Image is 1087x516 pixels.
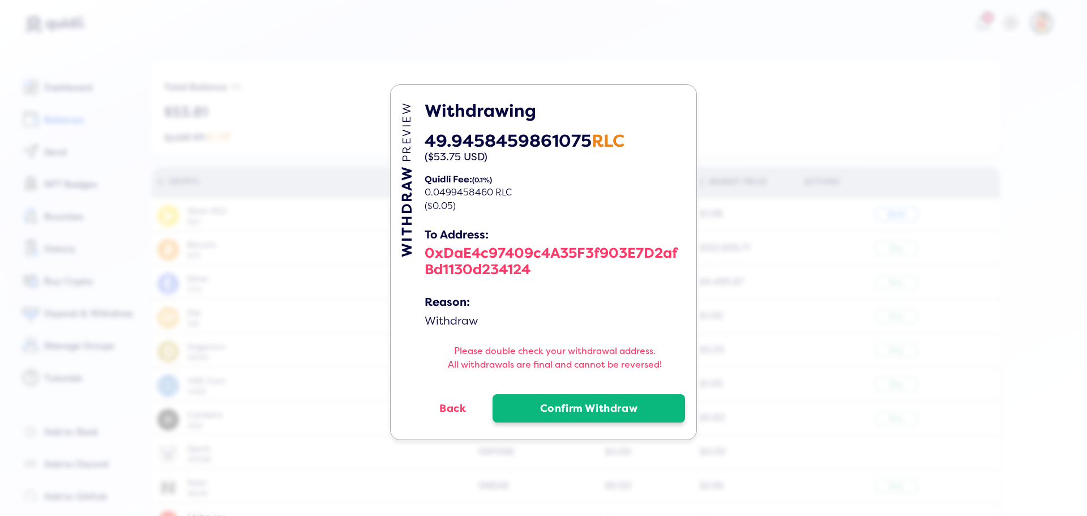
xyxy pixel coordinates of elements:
[425,344,685,372] h5: Please double check your withdrawal address. All withdrawals are final and cannot be reversed!
[425,187,685,211] div: 0.0499458460 RLC
[493,394,685,423] button: Confirm Withdraw
[425,296,685,309] div: Reason:
[425,102,685,120] h5: Withdrawing
[425,151,685,163] div: ($53.75 USD)
[425,314,685,327] div: Withdraw
[425,394,481,423] button: Back
[425,244,685,279] div: 0xDaE4c97409c4A35F3f903E7D2afBd1130d234124
[592,130,624,152] span: RLC
[472,176,492,185] span: (0.1%)
[425,174,685,185] div: Quidli Fee:
[400,102,414,163] span: PREVIEW
[425,201,685,211] div: ($0.05)
[425,228,685,241] div: To Address:
[399,102,416,423] div: WITHDRAW
[425,131,685,151] div: 49.9458459861075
